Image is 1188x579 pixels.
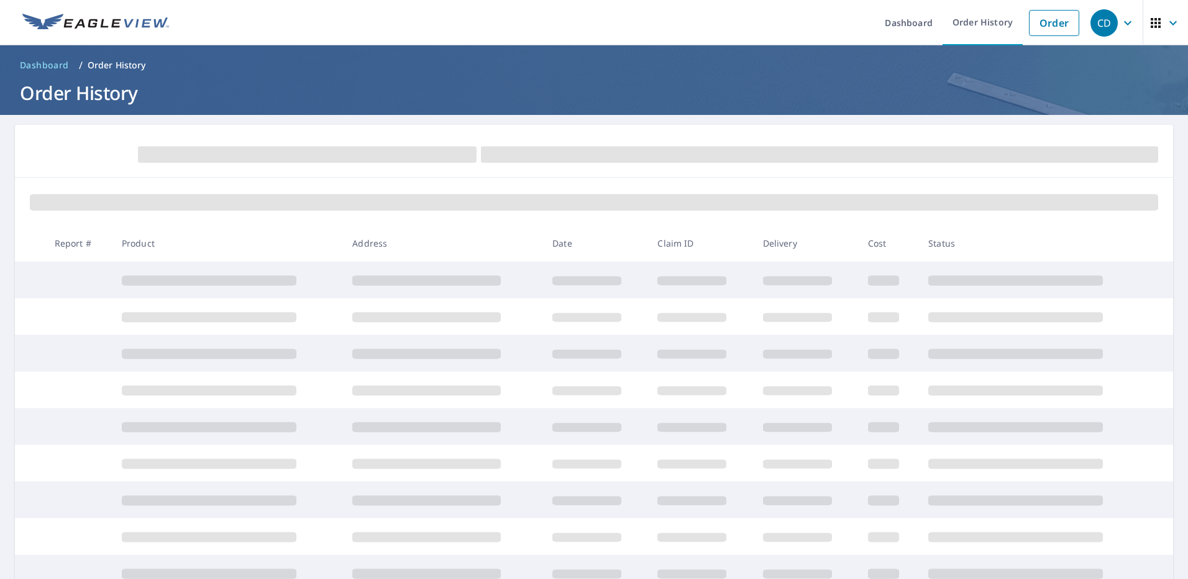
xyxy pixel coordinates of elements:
th: Product [112,225,343,262]
a: Order [1029,10,1079,36]
nav: breadcrumb [15,55,1173,75]
th: Claim ID [647,225,752,262]
th: Date [542,225,647,262]
span: Dashboard [20,59,69,71]
th: Address [342,225,542,262]
img: EV Logo [22,14,169,32]
a: Dashboard [15,55,74,75]
div: CD [1090,9,1118,37]
p: Order History [88,59,146,71]
th: Cost [858,225,918,262]
li: / [79,58,83,73]
th: Status [918,225,1149,262]
th: Delivery [753,225,858,262]
th: Report # [45,225,112,262]
h1: Order History [15,80,1173,106]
